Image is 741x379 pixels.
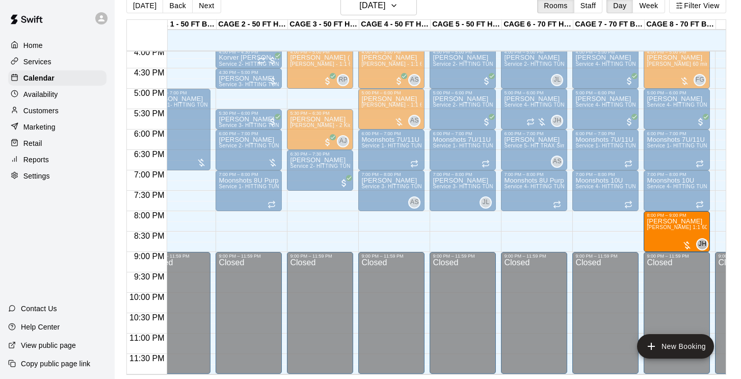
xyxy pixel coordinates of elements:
[339,75,348,85] span: RP
[361,143,548,148] span: Service 1- HITTING TUNNEL RENTAL - 50ft Baseball w/ Auto/Manual Feeder
[433,254,493,259] div: 9:00 PM – 11:59 PM
[131,232,167,240] span: 8:30 PM
[23,106,59,116] p: Customers
[572,170,639,211] div: 7:00 PM – 8:00 PM: Moonshots 10U
[23,57,51,67] p: Services
[131,272,167,281] span: 9:30 PM
[698,74,706,86] span: Frankie Gulko
[219,82,346,87] span: Service 3- HITTING TUNNEL RENTAL - 50ft Softball
[147,259,207,377] div: Closed
[410,160,418,168] span: Recurring event
[287,48,353,89] div: 4:00 PM – 5:00 PM: Colby (Doing lesson with Jessica/Rocky's Daughter)
[287,150,353,191] div: 6:30 PM – 7:30 PM: Brian Duncan
[8,54,107,69] a: Services
[23,40,43,50] p: Home
[504,61,633,67] span: Service 2- HITTING TUNNEL RENTAL - 50ft Baseball
[696,160,704,168] span: Recurring event
[361,102,521,108] span: [PERSON_NAME] - 1:1 60min softball Hitting / Fielding instruction
[501,170,567,211] div: 7:00 PM – 8:00 PM: Moonshots 8U Purple
[647,131,707,136] div: 6:00 PM – 7:00 PM
[219,184,406,189] span: Service 1- HITTING TUNNEL RENTAL - 50ft Baseball w/ Auto/Manual Feeder
[433,172,493,177] div: 7:00 PM – 8:00 PM
[216,130,282,170] div: 6:00 PM – 7:00 PM: Service 2- HITTING TUNNEL RENTAL - 50ft Baseball
[337,74,349,86] div: Rocky Parra
[219,122,346,128] span: Service 3- HITTING TUNNEL RENTAL - 50ft Softball
[575,49,636,55] div: 4:00 PM – 5:00 PM
[430,252,496,374] div: 9:00 PM – 11:59 PM: Closed
[412,74,420,86] span: Allie Skaggs
[501,130,567,170] div: 6:00 PM – 7:00 PM: Allie Lesson
[219,259,279,377] div: Closed
[339,136,347,146] span: AJ
[575,90,636,95] div: 5:00 PM – 6:00 PM
[8,152,107,167] div: Reports
[268,200,276,209] span: Recurring event
[644,211,710,252] div: 8:00 PM – 9:00 PM: John Havird 1:1 60 min. pitching Lesson
[504,254,564,259] div: 9:00 PM – 11:59 PM
[644,48,710,89] div: 4:00 PM – 5:00 PM: Frankie Gulko 60 min 1:1 baseball hitting / fielding / pitching lessons
[572,252,639,374] div: 9:00 PM – 11:59 PM: Closed
[21,322,60,332] p: Help Center
[484,196,492,209] span: Josh Lusby
[555,156,563,168] span: Allie Skaggs
[554,75,561,85] span: JL
[551,156,563,168] div: Allie Skaggs
[572,89,639,130] div: 5:00 PM – 6:00 PM: Service 4- HITTING TUNNEL RENTAL - 70ft Baseball
[482,117,492,127] span: All customers have paid
[361,184,488,189] span: Service 3- HITTING TUNNEL RENTAL - 50ft Softball
[361,254,421,259] div: 9:00 PM – 11:59 PM
[23,73,55,83] p: Calendar
[394,76,404,86] span: All customers have paid
[430,130,496,170] div: 6:00 PM – 7:00 PM: Moonshots 7U/11U
[131,68,167,77] span: 4:30 PM
[219,254,279,259] div: 9:00 PM – 11:59 PM
[337,135,349,147] div: Asia Jones
[482,160,490,168] span: Recurring event
[431,20,502,30] div: CAGE 5 - 50 FT HYBRID SB/BB
[290,111,350,116] div: 5:30 PM – 6:30 PM
[644,252,710,374] div: 9:00 PM – 11:59 PM: Closed
[219,111,279,116] div: 5:30 PM – 6:00 PM
[268,117,278,127] span: All customers have paid
[430,48,496,89] div: 4:00 PM – 5:00 PM: Service 2- HITTING TUNNEL RENTAL - 50ft Baseball
[575,184,705,189] span: Service 4- HITTING TUNNEL RENTAL - 70ft Baseball
[696,200,704,209] span: Recurring event
[624,76,634,86] span: All customers have paid
[131,130,167,138] span: 6:00 PM
[23,171,50,181] p: Settings
[526,118,535,126] span: Recurring event
[8,70,107,86] a: Calendar
[290,122,446,128] span: [PERSON_NAME] - 2 Kid 60 min Hitting lesson ($45 per person)
[216,170,282,211] div: 7:00 PM – 8:00 PM: Moonshots 8U Purple
[553,157,562,167] span: AS
[501,252,567,374] div: 9:00 PM – 11:59 PM: Closed
[8,103,107,118] a: Customers
[131,170,167,179] span: 7:00 PM
[216,109,282,130] div: 5:30 PM – 6:00 PM: Kyle Butler
[433,61,562,67] span: Service 2- HITTING TUNNEL RENTAL - 50ft Baseball
[131,252,167,261] span: 9:00 PM
[575,254,636,259] div: 9:00 PM – 11:59 PM
[555,74,563,86] span: Josh Lusby
[433,131,493,136] div: 6:00 PM – 7:00 PM
[268,56,278,66] span: All customers have paid
[131,211,167,220] span: 8:00 PM
[8,87,107,102] a: Availability
[219,131,279,136] div: 6:00 PM – 7:00 PM
[131,48,167,57] span: 4:00 PM
[644,89,710,130] div: 5:00 PM – 6:00 PM: Service 4- HITTING TUNNEL RENTAL - 70ft Baseball
[573,20,645,30] div: CAGE 7 - 70 FT BB (w/ pitching mound)
[361,49,421,55] div: 4:00 PM – 5:00 PM
[358,48,425,89] div: 4:00 PM – 5:00 PM: Allie Skaggs - 1:1 60min softball Hitting / Fielding instruction
[410,75,419,85] span: AS
[700,238,708,250] span: John Havird
[147,90,207,95] div: 5:00 PM – 7:00 PM
[359,20,431,30] div: CAGE 4 - 50 FT HYBRID BB/SB
[21,359,90,369] p: Copy public page link
[290,259,350,377] div: Closed
[433,102,562,108] span: Service 2- HITTING TUNNEL RENTAL - 50ft Baseball
[287,252,353,374] div: 9:00 PM – 11:59 PM: Closed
